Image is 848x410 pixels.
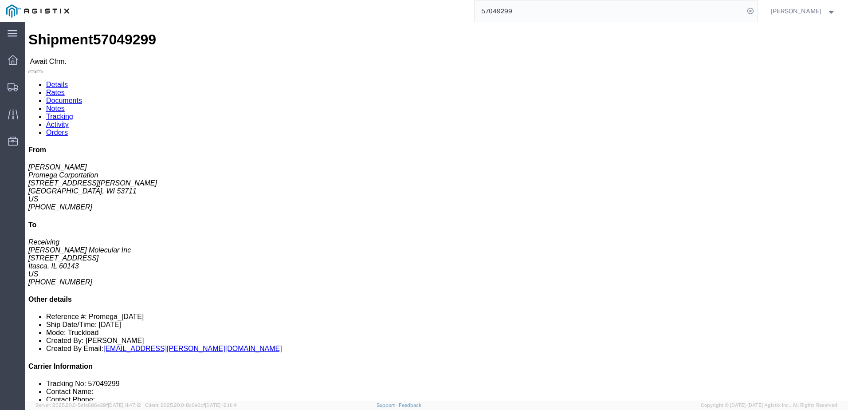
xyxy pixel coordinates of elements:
[701,402,837,409] span: Copyright © [DATE]-[DATE] Agistix Inc., All Rights Reserved
[770,6,836,16] button: [PERSON_NAME]
[35,402,141,408] span: Server: 2025.20.0-5efa686e39f
[771,6,821,16] span: Nicole Boulos
[25,22,848,401] iframe: FS Legacy Container
[475,0,744,22] input: Search for shipment number, reference number
[377,402,399,408] a: Support
[205,402,237,408] span: [DATE] 12:11:14
[145,402,237,408] span: Client: 2025.20.0-8c6e0cf
[399,402,421,408] a: Feedback
[108,402,141,408] span: [DATE] 11:47:12
[6,4,69,18] img: logo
